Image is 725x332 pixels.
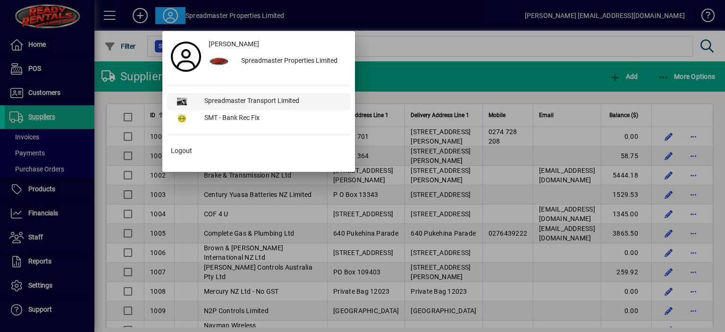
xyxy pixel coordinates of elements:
[209,39,259,49] span: [PERSON_NAME]
[167,48,205,65] a: Profile
[234,53,350,70] div: Spreadmaster Properties Limited
[167,110,350,127] button: SMT - Bank Rec Fix
[167,93,350,110] button: Spreadmaster Transport Limited
[197,110,350,127] div: SMT - Bank Rec Fix
[205,36,350,53] a: [PERSON_NAME]
[205,53,350,70] button: Spreadmaster Properties Limited
[197,93,350,110] div: Spreadmaster Transport Limited
[167,143,350,160] button: Logout
[171,146,192,156] span: Logout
